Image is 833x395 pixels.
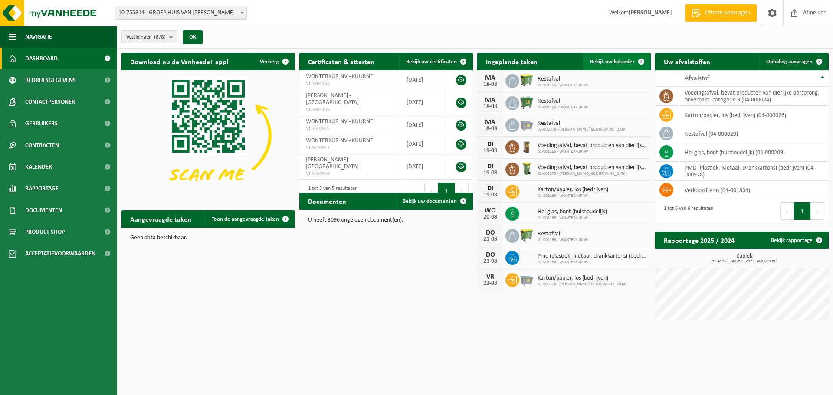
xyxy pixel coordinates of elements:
span: WONTERKUR NV - KUURNE [306,137,373,144]
td: voedingsafval, bevat producten van dierlijke oorsprong, onverpakt, categorie 3 (04-000024) [678,87,829,106]
a: Offerte aanvragen [685,4,757,22]
span: 01-001166 - WONTERKUR NV [538,105,588,110]
span: Acceptatievoorwaarden [25,243,95,264]
img: WB-2500-GAL-GY-01 [519,272,534,287]
span: Bekijk uw certificaten [406,59,457,65]
h2: Uw afvalstoffen [655,53,719,70]
td: hol glas, bont (huishoudelijk) (04-000209) [678,143,829,162]
img: WB-2500-GAL-GY-01 [519,117,534,132]
button: OK [183,30,203,44]
div: DO [482,229,499,236]
span: 01-001166 - WONTERKUR NV [538,215,607,221]
span: Toon de aangevraagde taken [212,216,279,222]
count: (8/8) [154,34,166,40]
div: 19-08 [482,148,499,154]
img: WB-0660-HPE-GN-01 [519,95,534,110]
span: 02-008378 - [PERSON_NAME][GEOGRAPHIC_DATA] [538,171,646,176]
td: [DATE] [400,115,445,134]
h2: Aangevraagde taken [121,210,200,227]
a: Bekijk uw kalender [583,53,650,70]
a: Bekijk uw documenten [396,193,472,210]
span: Dashboard [25,48,58,69]
img: WB-0660-HPE-GN-50 [519,73,534,88]
span: WONTERKUR NV - KUURNE [306,73,373,80]
div: 18-08 [482,82,499,88]
span: VLA904108 [306,80,393,87]
span: 01-001166 - WONTERKUR NV [538,260,646,265]
div: 21-08 [482,236,499,242]
div: VR [482,274,499,281]
div: WO [482,207,499,214]
h2: Ingeplande taken [477,53,546,70]
td: [DATE] [400,89,445,115]
span: Bedrijfsgegevens [25,69,76,91]
span: VLA610917 [306,144,393,151]
span: Restafval [538,98,588,105]
span: Bekijk uw documenten [403,199,457,204]
span: Voedingsafval, bevat producten van dierlijke oorsprong, onverpakt, categorie 3 [538,164,646,171]
div: MA [482,75,499,82]
a: Ophaling aanvragen [759,53,828,70]
button: Verberg [253,53,294,70]
span: 02-008378 - [PERSON_NAME][GEOGRAPHIC_DATA] [538,127,627,132]
span: 2024: 955,740 m3 - 2025: 460,020 m3 [659,259,829,264]
td: restafval (04-000029) [678,124,829,143]
span: 01-001166 - WONTERKUR NV [538,83,588,88]
h2: Download nu de Vanheede+ app! [121,53,237,70]
span: Pmd (plastiek, metaal, drankkartons) (bedrijven) [538,253,646,260]
span: 02-008378 - [PERSON_NAME][GEOGRAPHIC_DATA] [538,282,627,287]
div: 19-08 [482,192,499,198]
span: Restafval [538,76,588,83]
span: VLA610918 [306,170,393,177]
span: WONTERKUR NV - KUURNE [306,118,373,125]
span: Karton/papier, los (bedrijven) [538,275,627,282]
h2: Documenten [299,193,355,209]
div: MA [482,97,499,104]
span: VLA610916 [306,125,393,132]
span: Rapportage [25,178,59,199]
button: Vestigingen(8/8) [121,30,177,43]
div: DI [482,185,499,192]
button: Next [811,202,824,220]
span: VLA904109 [306,106,393,113]
div: 20-08 [482,214,499,220]
img: WB-0660-HPE-GN-50 [519,228,534,242]
img: WB-0140-HPE-GN-50 [519,161,534,176]
a: Bekijk uw certificaten [399,53,472,70]
div: 18-08 [482,126,499,132]
span: Restafval [538,231,588,238]
span: [PERSON_NAME] - [GEOGRAPHIC_DATA] [306,157,359,170]
span: Bekijk uw kalender [590,59,635,65]
span: Voedingsafval, bevat producten van dierlijke oorsprong, onverpakt, categorie 3 [538,142,646,149]
span: Restafval [538,120,627,127]
a: Toon de aangevraagde taken [205,210,294,228]
td: [DATE] [400,70,445,89]
span: Verberg [260,59,279,65]
span: Offerte aanvragen [703,9,752,17]
p: Geen data beschikbaar. [130,235,286,241]
div: 1 tot 6 van 6 resultaten [659,202,713,221]
h3: Kubiek [659,253,829,264]
span: Kalender [25,156,52,178]
div: MA [482,119,499,126]
button: Previous [424,183,438,200]
h2: Rapportage 2025 / 2024 [655,232,743,248]
span: 01-001166 - WONTERKUR NV [538,149,646,154]
div: DI [482,141,499,148]
span: Vestigingen [126,31,166,44]
button: 1 [438,183,455,200]
h2: Certificaten & attesten [299,53,383,70]
span: 10-755814 - GROEP HUIS VAN WONTERGHEM [115,7,247,20]
span: Gebruikers [25,113,58,134]
span: [PERSON_NAME] - [GEOGRAPHIC_DATA] [306,92,359,106]
span: Karton/papier, los (bedrijven) [538,186,608,193]
div: 19-08 [482,170,499,176]
span: Product Shop [25,221,65,243]
div: DI [482,163,499,170]
span: Contracten [25,134,59,156]
span: 01-001166 - WONTERKUR NV [538,193,608,199]
span: Documenten [25,199,62,221]
td: PMD (Plastiek, Metaal, Drankkartons) (bedrijven) (04-000978) [678,162,829,181]
div: 1 tot 5 van 5 resultaten [304,182,357,201]
span: 10-755814 - GROEP HUIS VAN WONTERGHEM [115,7,246,19]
